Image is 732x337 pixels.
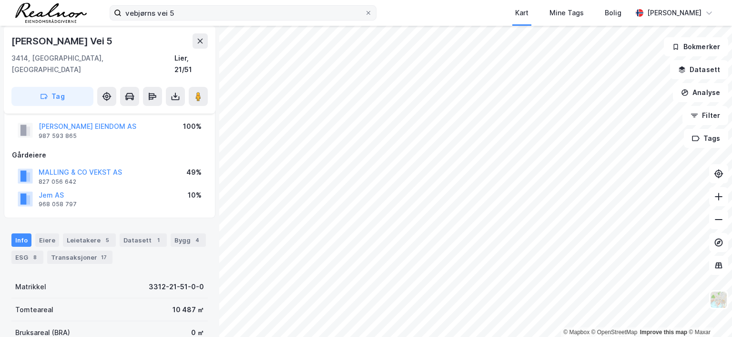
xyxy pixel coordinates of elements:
div: 3312-21-51-0-0 [149,281,204,293]
div: 968 058 797 [39,200,77,208]
div: 10 487 ㎡ [173,304,204,316]
div: 4 [193,235,202,245]
div: Kontrollprogram for chat [684,291,732,337]
div: 10% [188,190,202,201]
div: [PERSON_NAME] [647,7,701,19]
button: Analyse [673,83,728,102]
div: 987 593 865 [39,132,77,140]
div: Lier, 21/51 [174,53,208,75]
div: 17 [99,253,109,262]
button: Bokmerker [664,37,728,56]
button: Tag [11,87,93,106]
button: Filter [682,106,728,125]
iframe: Chat Widget [684,291,732,337]
input: Søk på adresse, matrikkel, gårdeiere, leietakere eller personer [122,6,365,20]
div: 827 056 642 [39,178,76,186]
div: 49% [186,167,202,178]
div: Matrikkel [15,281,46,293]
button: Tags [684,129,728,148]
img: realnor-logo.934646d98de889bb5806.png [15,3,87,23]
div: 1 [153,235,163,245]
div: 8 [30,253,40,262]
div: 100% [183,121,202,132]
div: Tomteareal [15,304,53,316]
div: Mine Tags [549,7,584,19]
div: ESG [11,251,43,264]
div: Eiere [35,233,59,247]
button: Datasett [670,60,728,79]
div: Info [11,233,31,247]
div: Gårdeiere [12,149,207,161]
div: Datasett [120,233,167,247]
a: OpenStreetMap [591,329,638,336]
div: 5 [102,235,112,245]
div: Transaksjoner [47,251,112,264]
div: Bolig [605,7,621,19]
div: Bygg [171,233,206,247]
img: Z [710,291,728,309]
a: Mapbox [563,329,590,336]
div: Leietakere [63,233,116,247]
div: Kart [515,7,529,19]
div: 3414, [GEOGRAPHIC_DATA], [GEOGRAPHIC_DATA] [11,53,174,75]
div: [PERSON_NAME] Vei 5 [11,33,114,49]
a: Improve this map [640,329,687,336]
